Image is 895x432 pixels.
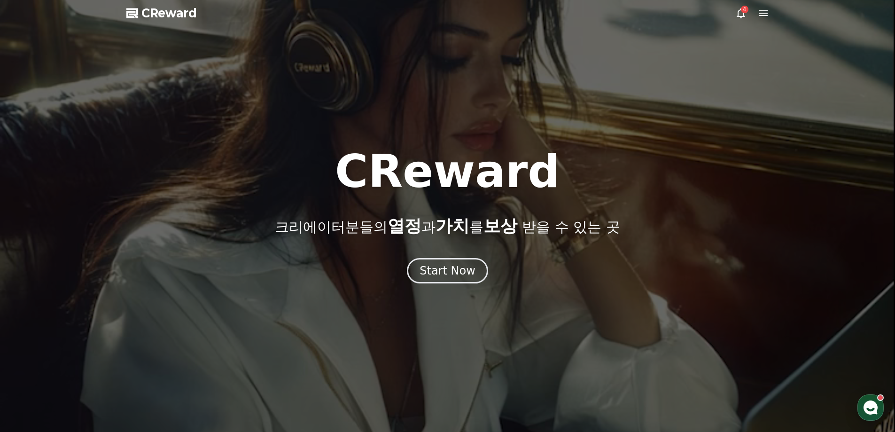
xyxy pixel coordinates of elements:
[483,216,517,236] span: 보상
[735,8,747,19] a: 4
[335,149,560,194] h1: CReward
[388,216,421,236] span: 열정
[741,6,748,13] div: 4
[275,217,620,236] p: 크리에이터분들의 과 를 받을 수 있는 곳
[436,216,469,236] span: 가치
[420,263,475,278] div: Start Now
[407,267,488,276] a: Start Now
[126,6,197,21] a: CReward
[407,258,488,283] button: Start Now
[141,6,197,21] span: CReward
